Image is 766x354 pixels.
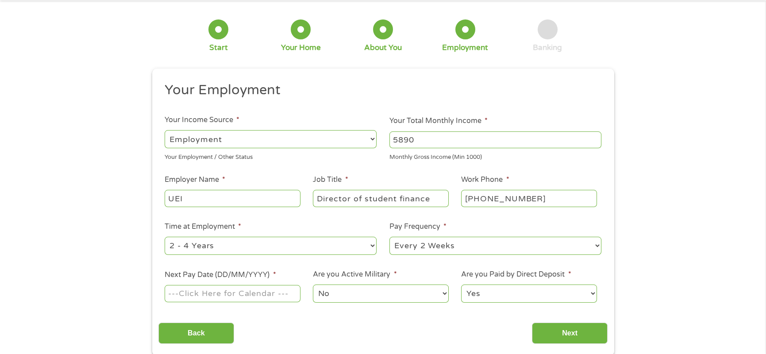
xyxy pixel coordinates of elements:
[158,323,234,344] input: Back
[313,190,448,207] input: Cashier
[533,43,562,53] div: Banking
[461,190,597,207] input: (231) 754-4010
[389,150,601,162] div: Monthly Gross Income (Min 1000)
[389,222,447,231] label: Pay Frequency
[209,43,228,53] div: Start
[165,175,225,185] label: Employer Name
[364,43,402,53] div: About You
[165,115,239,125] label: Your Income Source
[165,190,300,207] input: Walmart
[461,175,509,185] label: Work Phone
[442,43,488,53] div: Employment
[532,323,608,344] input: Next
[389,131,601,148] input: 1800
[461,270,571,279] label: Are you Paid by Direct Deposit
[165,81,595,99] h2: Your Employment
[165,270,276,280] label: Next Pay Date (DD/MM/YYYY)
[313,175,348,185] label: Job Title
[165,150,377,162] div: Your Employment / Other Status
[313,270,396,279] label: Are you Active Military
[389,116,488,126] label: Your Total Monthly Income
[281,43,321,53] div: Your Home
[165,222,241,231] label: Time at Employment
[165,285,300,302] input: ---Click Here for Calendar ---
